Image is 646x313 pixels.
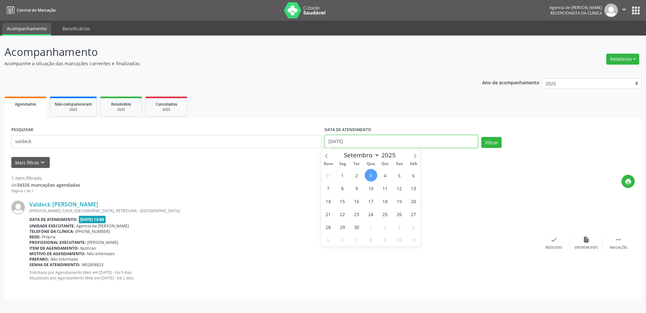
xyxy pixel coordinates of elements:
[55,101,92,107] span: Não compareceram
[29,234,41,240] b: Rede:
[322,169,335,182] span: Agosto 31, 2025
[29,262,80,267] b: Senha de atendimento:
[620,6,628,13] i: 
[379,208,391,220] span: Setembro 25, 2025
[322,208,335,220] span: Setembro 21, 2025
[350,208,363,220] span: Setembro 23, 2025
[58,23,95,34] a: Beneficiários
[5,60,450,67] p: Acompanhe a situação das marcações correntes e finalizadas
[621,175,635,188] button: print
[365,208,377,220] span: Setembro 24, 2025
[379,234,391,246] span: Outubro 9, 2025
[55,107,92,112] div: 2025
[364,162,378,166] span: Qua
[11,157,50,168] button: Mais filtroskeyboard_arrow_down
[406,162,421,166] span: Sáb
[42,234,56,240] span: Própria
[321,162,335,166] span: Dom
[17,7,56,13] span: Central de Marcação
[407,169,420,182] span: Setembro 6, 2025
[350,195,363,207] span: Setembro 16, 2025
[322,182,335,194] span: Setembro 7, 2025
[336,234,349,246] span: Outubro 6, 2025
[393,221,406,233] span: Outubro 3, 2025
[11,182,80,188] div: de
[481,137,502,148] button: Filtrar
[378,162,392,166] span: Qui
[11,201,25,214] img: img
[546,245,562,250] div: Resolvido
[625,178,632,185] i: print
[322,234,335,246] span: Outubro 5, 2025
[105,107,137,112] div: 2025
[610,245,627,250] div: Mais ações
[39,159,46,166] i: keyboard_arrow_down
[11,125,33,135] label: PESQUISAR
[407,195,420,207] span: Setembro 20, 2025
[350,182,363,194] span: Setembro 9, 2025
[322,195,335,207] span: Setembro 14, 2025
[336,195,349,207] span: Setembro 15, 2025
[350,169,363,182] span: Setembro 2, 2025
[550,10,602,16] span: Recepcionista da clínica
[618,4,630,17] button: 
[2,23,51,36] a: Acompanhamento
[75,229,110,234] span: [PHONE_NUMBER]
[29,256,49,262] b: Preparo:
[336,169,349,182] span: Setembro 1, 2025
[604,4,618,17] img: img
[575,245,598,250] div: Exportar (PDF)
[393,182,406,194] span: Setembro 12, 2025
[325,125,371,135] label: DATA DE ATENDIMENTO
[365,195,377,207] span: Setembro 17, 2025
[150,107,182,112] div: 2025
[50,256,78,262] span: Não informado
[82,262,103,267] span: M02898823
[379,221,391,233] span: Outubro 2, 2025
[365,234,377,246] span: Outubro 8, 2025
[29,251,86,256] b: Motivo de agendamento:
[29,270,538,281] p: Solicitado por Agendamento Web em [DATE] - há 9 dias Atualizado por Agendamento Web em [DATE] - h...
[11,175,80,182] div: 1 item filtrado
[336,208,349,220] span: Setembro 22, 2025
[380,151,401,159] input: Year
[341,151,380,160] select: Month
[29,223,75,229] b: Unidade executante:
[550,236,557,243] i: check
[29,240,86,245] b: Profissional executante:
[5,44,450,60] p: Acompanhamento
[583,236,590,243] i: insert_drive_file
[76,223,129,229] span: Agencia de [PERSON_NAME]
[365,182,377,194] span: Setembro 10, 2025
[29,229,74,234] b: Telefone da clínica:
[407,234,420,246] span: Outubro 11, 2025
[336,182,349,194] span: Setembro 8, 2025
[350,234,363,246] span: Outubro 7, 2025
[322,221,335,233] span: Setembro 28, 2025
[407,208,420,220] span: Setembro 27, 2025
[111,101,131,107] span: Resolvidos
[407,182,420,194] span: Setembro 13, 2025
[156,101,177,107] span: Cancelados
[5,5,56,16] a: Central de Marcação
[336,221,349,233] span: Setembro 29, 2025
[393,195,406,207] span: Setembro 19, 2025
[87,240,118,245] span: [PERSON_NAME]
[365,221,377,233] span: Outubro 1, 2025
[393,169,406,182] span: Setembro 5, 2025
[79,216,106,223] span: [DATE] 13:00
[29,208,538,214] div: [PERSON_NAME], CASA, [GEOGRAPHIC_DATA], PETROLINA - [GEOGRAPHIC_DATA]
[325,135,478,148] input: Selecione um intervalo
[615,236,622,243] i: 
[29,217,78,222] b: Data de atendimento:
[335,162,349,166] span: Seg
[15,101,36,107] span: Agendados
[379,195,391,207] span: Setembro 18, 2025
[379,169,391,182] span: Setembro 4, 2025
[482,78,539,86] p: Ano de acompanhamento
[365,169,377,182] span: Setembro 3, 2025
[393,234,406,246] span: Outubro 10, 2025
[606,54,639,65] button: Relatórios
[630,5,641,16] button: apps
[11,188,80,194] div: Página 1 de 1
